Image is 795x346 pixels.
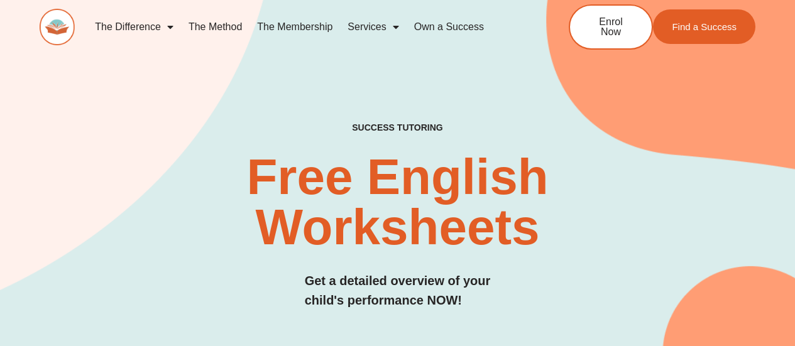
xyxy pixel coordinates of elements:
[87,13,527,41] nav: Menu
[569,4,653,50] a: Enrol Now
[340,13,406,41] a: Services
[249,13,340,41] a: The Membership
[407,13,491,41] a: Own a Success
[305,271,491,310] h3: Get a detailed overview of your child's performance NOW!
[653,9,755,44] a: Find a Success
[162,152,633,252] h2: Free English Worksheets​
[292,122,503,133] h4: SUCCESS TUTORING​
[672,22,737,31] span: Find a Success
[589,17,633,37] span: Enrol Now
[181,13,249,41] a: The Method
[87,13,181,41] a: The Difference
